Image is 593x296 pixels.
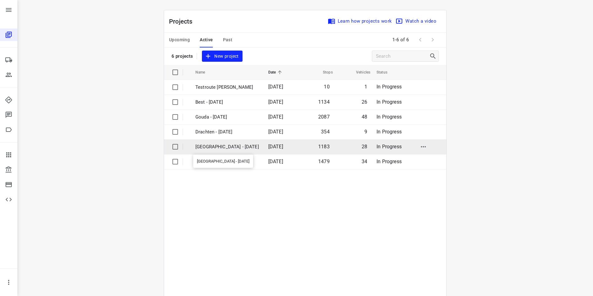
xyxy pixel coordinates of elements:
[206,52,239,60] span: New project
[169,17,198,26] p: Projects
[268,69,284,76] span: Date
[200,36,213,44] span: Active
[268,99,283,105] span: [DATE]
[324,84,329,90] span: 10
[377,144,402,150] span: In Progress
[390,33,412,47] span: 1-6 of 6
[268,159,283,164] span: [DATE]
[195,69,213,76] span: Name
[321,129,330,135] span: 354
[195,114,259,121] p: Gouda - Wednesday
[195,158,259,165] p: Gouda - Tuesday
[202,51,242,62] button: New project
[377,69,395,76] span: Status
[429,52,439,60] div: Search
[169,36,190,44] span: Upcoming
[362,144,367,150] span: 28
[364,129,367,135] span: 9
[377,84,402,90] span: In Progress
[268,144,283,150] span: [DATE]
[195,84,259,91] p: Testroute Ronald
[318,99,330,105] span: 1134
[362,99,367,105] span: 26
[414,34,426,46] span: Previous Page
[377,114,402,120] span: In Progress
[268,129,283,135] span: [DATE]
[362,114,367,120] span: 48
[172,53,193,59] p: 6 projects
[195,99,259,106] p: Best - Wednesday
[348,69,370,76] span: Vehicles
[268,84,283,90] span: [DATE]
[362,159,367,164] span: 34
[318,159,330,164] span: 1479
[195,128,259,136] p: Drachten - Wednesday
[318,144,330,150] span: 1183
[377,129,402,135] span: In Progress
[315,69,333,76] span: Stops
[318,114,330,120] span: 2087
[377,159,402,164] span: In Progress
[364,84,367,90] span: 1
[377,99,402,105] span: In Progress
[223,36,233,44] span: Past
[195,143,259,150] p: [GEOGRAPHIC_DATA] - [DATE]
[268,114,283,120] span: [DATE]
[426,34,439,46] span: Next Page
[376,52,429,61] input: Search projects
